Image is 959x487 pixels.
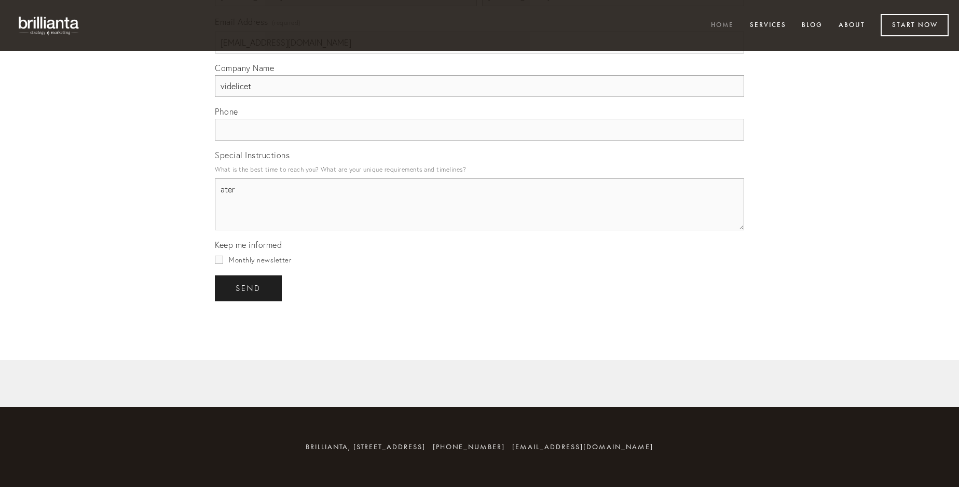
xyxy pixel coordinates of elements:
a: Home [704,17,741,34]
a: Blog [795,17,829,34]
span: [PHONE_NUMBER] [433,442,505,451]
a: [EMAIL_ADDRESS][DOMAIN_NAME] [512,442,653,451]
span: brillianta, [STREET_ADDRESS] [306,442,426,451]
textarea: ater [215,178,744,230]
p: What is the best time to reach you? What are your unique requirements and timelines? [215,162,744,176]
img: brillianta - research, strategy, marketing [10,10,88,40]
span: Special Instructions [215,150,290,160]
span: Phone [215,106,238,117]
span: Monthly newsletter [229,256,291,264]
a: Start Now [881,14,949,36]
input: Monthly newsletter [215,256,223,264]
span: Keep me informed [215,240,282,250]
button: sendsend [215,275,282,301]
span: send [236,284,261,293]
a: Services [743,17,793,34]
span: Company Name [215,63,274,73]
a: About [832,17,872,34]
